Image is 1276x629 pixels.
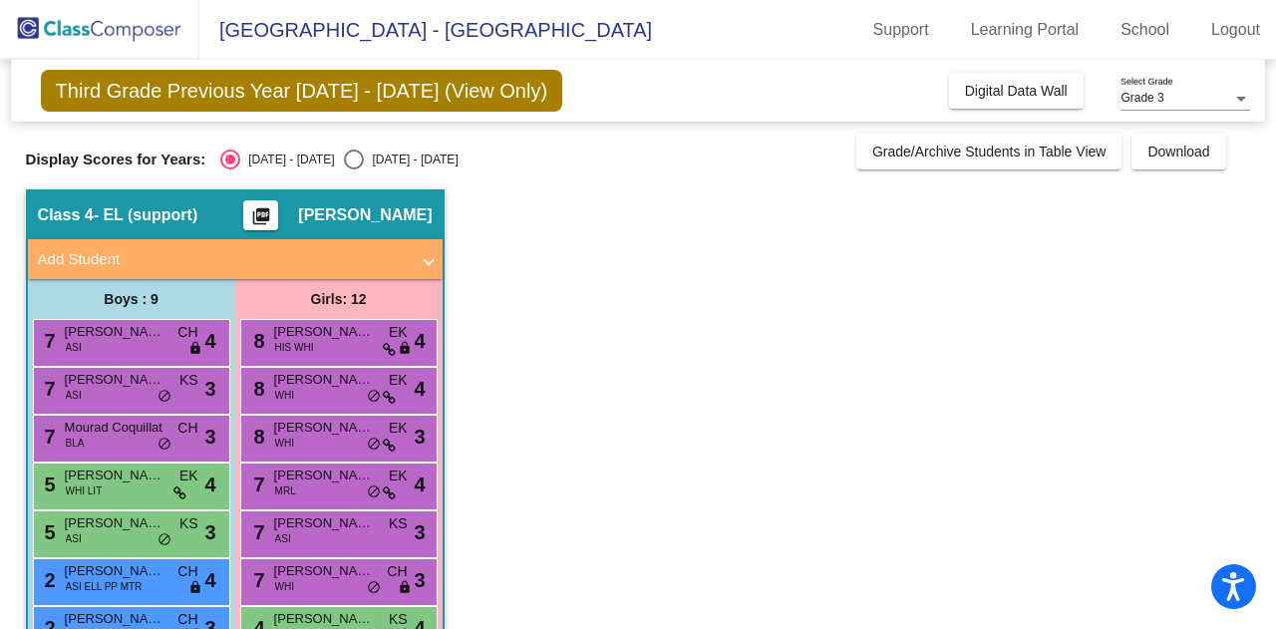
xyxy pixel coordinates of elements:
[26,151,206,168] span: Display Scores for Years:
[41,70,563,112] span: Third Grade Previous Year [DATE] - [DATE] (View Only)
[298,205,432,225] span: [PERSON_NAME]
[66,531,82,546] span: ASI
[204,517,215,547] span: 3
[1105,14,1185,46] a: School
[389,466,408,486] span: EK
[856,134,1122,169] button: Grade/Archive Students in Table View
[240,151,334,168] div: [DATE] - [DATE]
[38,205,94,225] span: Class 4
[179,466,198,486] span: EK
[188,580,202,596] span: lock
[204,374,215,404] span: 3
[204,326,215,356] span: 4
[243,200,278,230] button: Print Students Details
[275,436,294,451] span: WHI
[275,579,294,594] span: WHI
[177,418,197,439] span: CH
[177,322,197,343] span: CH
[275,388,294,403] span: WHI
[40,330,56,352] span: 7
[274,370,374,390] span: [PERSON_NAME]
[1131,134,1225,169] button: Download
[179,513,198,534] span: KS
[274,418,374,438] span: [PERSON_NAME]
[398,341,412,357] span: lock
[965,83,1068,99] span: Digital Data Wall
[65,513,164,533] span: [PERSON_NAME]
[65,370,164,390] span: [PERSON_NAME]
[275,483,296,498] span: MRL
[389,322,408,343] span: EK
[40,473,56,495] span: 5
[65,322,164,342] span: [PERSON_NAME]
[28,279,235,319] div: Boys : 9
[204,565,215,595] span: 4
[389,513,408,534] span: KS
[249,473,265,495] span: 7
[199,14,652,46] span: [GEOGRAPHIC_DATA] - [GEOGRAPHIC_DATA]
[94,205,198,225] span: - EL (support)
[389,370,408,391] span: EK
[65,466,164,485] span: [PERSON_NAME]
[158,389,171,405] span: do_not_disturb_alt
[235,279,443,319] div: Girls: 12
[274,322,374,342] span: [PERSON_NAME]
[28,239,443,279] mat-expansion-panel-header: Add Student
[389,418,408,439] span: EK
[249,378,265,400] span: 8
[857,14,945,46] a: Support
[1195,14,1276,46] a: Logout
[220,150,458,169] mat-radio-group: Select an option
[249,206,273,234] mat-icon: picture_as_pdf
[872,144,1107,159] span: Grade/Archive Students in Table View
[387,561,407,582] span: CH
[949,73,1084,109] button: Digital Data Wall
[66,436,85,451] span: BLA
[275,340,314,355] span: HIS WHI
[65,418,164,438] span: Mourad Coquillat
[367,437,381,453] span: do_not_disturb_alt
[414,374,425,404] span: 4
[66,340,82,355] span: ASI
[40,378,56,400] span: 7
[40,569,56,591] span: 2
[158,437,171,453] span: do_not_disturb_alt
[204,470,215,499] span: 4
[414,565,425,595] span: 3
[249,569,265,591] span: 7
[158,532,171,548] span: do_not_disturb_alt
[179,370,198,391] span: KS
[188,341,202,357] span: lock
[249,521,265,543] span: 7
[65,561,164,581] span: [PERSON_NAME]
[274,466,374,485] span: [PERSON_NAME]
[1147,144,1209,159] span: Download
[274,609,374,629] span: [PERSON_NAME]
[249,426,265,448] span: 8
[398,580,412,596] span: lock
[177,561,197,582] span: CH
[414,517,425,547] span: 3
[1120,91,1163,105] span: Grade 3
[364,151,458,168] div: [DATE] - [DATE]
[955,14,1096,46] a: Learning Portal
[65,609,164,629] span: [PERSON_NAME]
[414,326,425,356] span: 4
[38,248,409,271] mat-panel-title: Add Student
[274,561,374,581] span: [PERSON_NAME]
[367,580,381,596] span: do_not_disturb_alt
[66,483,103,498] span: WHI LIT
[40,521,56,543] span: 5
[66,579,143,594] span: ASI ELL PP MTR
[414,470,425,499] span: 4
[204,422,215,452] span: 3
[367,389,381,405] span: do_not_disturb_alt
[367,484,381,500] span: do_not_disturb_alt
[414,422,425,452] span: 3
[249,330,265,352] span: 8
[40,426,56,448] span: 7
[275,531,291,546] span: ASI
[274,513,374,533] span: [PERSON_NAME]
[66,388,82,403] span: ASI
